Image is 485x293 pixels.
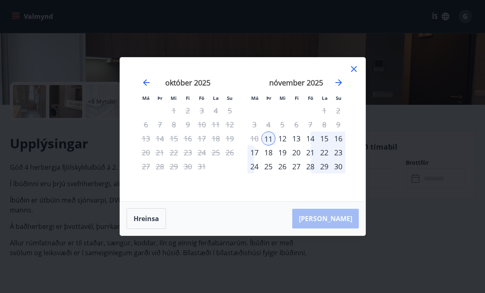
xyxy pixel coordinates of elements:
[331,159,345,173] div: 30
[336,95,342,101] small: Su
[167,118,181,132] td: Not available. miðvikudagur, 8. október 2025
[275,159,289,173] td: Choose miðvikudagur, 26. nóvember 2025 as your check-out date. It’s available.
[195,159,209,173] td: Not available. föstudagur, 31. október 2025
[303,159,317,173] td: Choose föstudagur, 28. nóvember 2025 as your check-out date. It’s available.
[317,145,331,159] div: 22
[303,159,317,173] div: 28
[139,118,153,132] td: Not available. mánudagur, 6. október 2025
[223,104,237,118] td: Not available. sunnudagur, 5. október 2025
[303,118,317,132] td: Not available. föstudagur, 7. nóvember 2025
[289,132,303,145] div: 13
[275,145,289,159] td: Choose miðvikudagur, 19. nóvember 2025 as your check-out date. It’s available.
[308,95,313,101] small: Fö
[303,132,317,145] td: Choose föstudagur, 14. nóvember 2025 as your check-out date. It’s available.
[261,132,275,145] td: Selected as start date. þriðjudagur, 11. nóvember 2025
[223,132,237,145] td: Not available. sunnudagur, 19. október 2025
[171,95,177,101] small: Mi
[269,78,323,88] strong: nóvember 2025
[181,118,195,132] td: Not available. fimmtudagur, 9. október 2025
[317,132,331,145] td: Choose laugardagur, 15. nóvember 2025 as your check-out date. It’s available.
[289,159,303,173] div: 27
[195,118,209,132] td: Not available. föstudagur, 10. október 2025
[331,145,345,159] td: Choose sunnudagur, 23. nóvember 2025 as your check-out date. It’s available.
[199,95,204,101] small: Fö
[295,95,299,101] small: Fi
[289,159,303,173] td: Choose fimmtudagur, 27. nóvember 2025 as your check-out date. It’s available.
[181,145,195,159] td: Not available. fimmtudagur, 23. október 2025
[317,159,331,173] div: 29
[209,145,223,159] td: Not available. laugardagur, 25. október 2025
[261,159,275,173] td: Choose þriðjudagur, 25. nóvember 2025 as your check-out date. It’s available.
[153,132,167,145] td: Not available. þriðjudagur, 14. október 2025
[275,118,289,132] td: Not available. miðvikudagur, 5. nóvember 2025
[157,95,162,101] small: Þr
[331,159,345,173] td: Choose sunnudagur, 30. nóvember 2025 as your check-out date. It’s available.
[322,95,328,101] small: La
[331,118,345,132] td: Not available. sunnudagur, 9. nóvember 2025
[153,145,167,159] td: Not available. þriðjudagur, 21. október 2025
[186,95,190,101] small: Fi
[167,104,181,118] div: Aðeins útritun í boði
[139,159,153,173] td: Not available. mánudagur, 27. október 2025
[213,95,219,101] small: La
[261,159,275,173] div: 25
[317,159,331,173] td: Choose laugardagur, 29. nóvember 2025 as your check-out date. It’s available.
[275,132,289,145] td: Choose miðvikudagur, 12. nóvember 2025 as your check-out date. It’s available.
[181,104,195,118] td: Not available. fimmtudagur, 2. október 2025
[195,132,209,145] td: Not available. föstudagur, 17. október 2025
[209,104,223,118] td: Not available. laugardagur, 4. október 2025
[303,145,317,159] div: 21
[247,159,261,173] div: 24
[227,95,233,101] small: Su
[141,78,151,88] div: Move backward to switch to the previous month.
[223,118,237,132] td: Not available. sunnudagur, 12. október 2025
[317,104,331,118] td: Not available. laugardagur, 1. nóvember 2025
[167,159,181,173] td: Not available. miðvikudagur, 29. október 2025
[275,145,289,159] div: 19
[331,145,345,159] div: 23
[153,118,167,132] td: Not available. þriðjudagur, 7. október 2025
[303,145,317,159] td: Choose föstudagur, 21. nóvember 2025 as your check-out date. It’s available.
[275,132,289,145] div: 12
[181,159,195,173] td: Not available. fimmtudagur, 30. október 2025
[317,118,331,132] td: Not available. laugardagur, 8. nóvember 2025
[261,145,275,159] td: Choose þriðjudagur, 18. nóvember 2025 as your check-out date. It’s available.
[165,78,210,88] strong: október 2025
[153,159,167,173] td: Not available. þriðjudagur, 28. október 2025
[275,159,289,173] div: 26
[181,132,195,145] td: Not available. fimmtudagur, 16. október 2025
[289,132,303,145] td: Choose fimmtudagur, 13. nóvember 2025 as your check-out date. It’s available.
[251,95,259,101] small: Má
[266,95,271,101] small: Þr
[139,132,153,145] td: Not available. mánudagur, 13. október 2025
[334,78,344,88] div: Move forward to switch to the next month.
[289,145,303,159] td: Choose fimmtudagur, 20. nóvember 2025 as your check-out date. It’s available.
[247,132,261,145] td: Not available. mánudagur, 10. nóvember 2025
[317,145,331,159] td: Choose laugardagur, 22. nóvember 2025 as your check-out date. It’s available.
[247,159,261,173] td: Choose mánudagur, 24. nóvember 2025 as your check-out date. It’s available.
[223,145,237,159] td: Not available. sunnudagur, 26. október 2025
[303,132,317,145] div: 14
[317,132,331,145] div: 15
[247,145,261,159] div: 17
[167,104,181,118] td: Not available. miðvikudagur, 1. október 2025
[331,104,345,118] td: Not available. sunnudagur, 2. nóvember 2025
[139,145,153,159] td: Not available. mánudagur, 20. október 2025
[167,132,181,145] td: Not available. miðvikudagur, 15. október 2025
[247,118,261,132] td: Not available. mánudagur, 3. nóvember 2025
[167,145,181,159] td: Not available. miðvikudagur, 22. október 2025
[195,104,209,118] td: Not available. föstudagur, 3. október 2025
[195,145,209,159] td: Not available. föstudagur, 24. október 2025
[279,95,286,101] small: Mi
[289,145,303,159] div: 20
[195,145,209,159] div: Aðeins útritun í boði
[289,118,303,132] td: Not available. fimmtudagur, 6. nóvember 2025
[130,67,356,191] div: Calendar
[261,132,275,145] div: 11
[261,118,275,132] td: Not available. þriðjudagur, 4. nóvember 2025
[331,132,345,145] div: 16
[209,132,223,145] td: Not available. laugardagur, 18. október 2025
[127,208,166,229] button: Hreinsa
[142,95,150,101] small: Má
[247,145,261,159] td: Choose mánudagur, 17. nóvember 2025 as your check-out date. It’s available.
